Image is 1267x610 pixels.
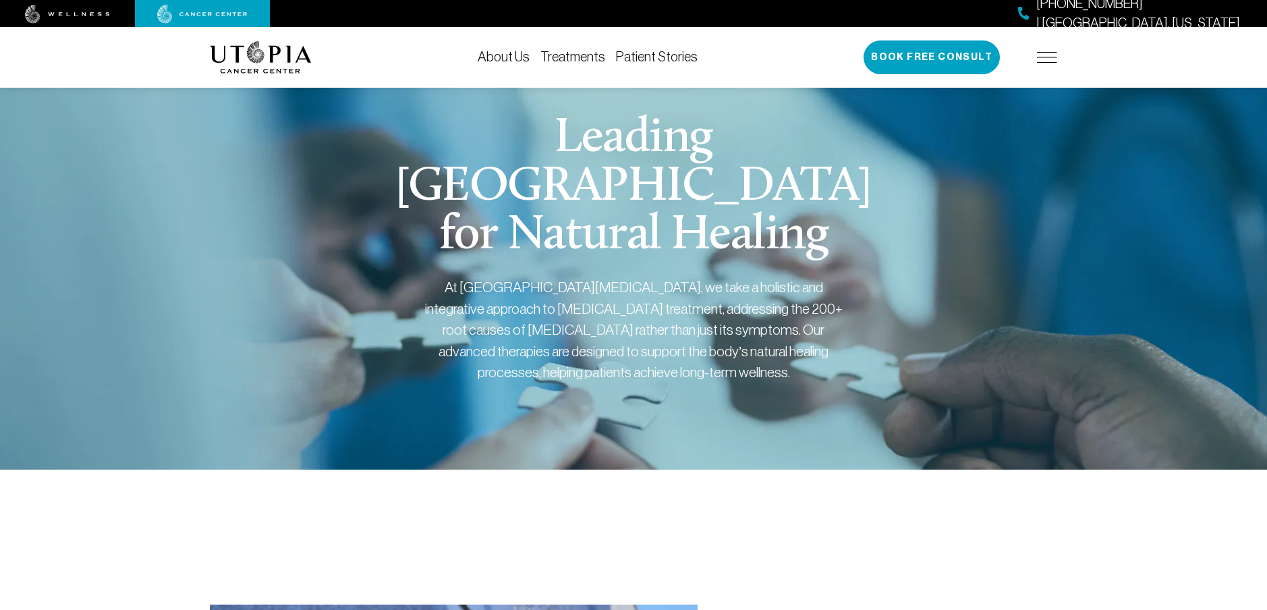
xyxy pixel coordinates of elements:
[1037,52,1057,63] img: icon-hamburger
[25,5,110,24] img: wellness
[157,5,248,24] img: cancer center
[210,41,312,74] img: logo
[478,49,530,64] a: About Us
[540,49,605,64] a: Treatments
[616,49,698,64] a: Patient Stories
[864,40,1000,74] button: Book Free Consult
[424,277,843,383] div: At [GEOGRAPHIC_DATA][MEDICAL_DATA], we take a holistic and integrative approach to [MEDICAL_DATA]...
[376,115,892,260] h1: Leading [GEOGRAPHIC_DATA] for Natural Healing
